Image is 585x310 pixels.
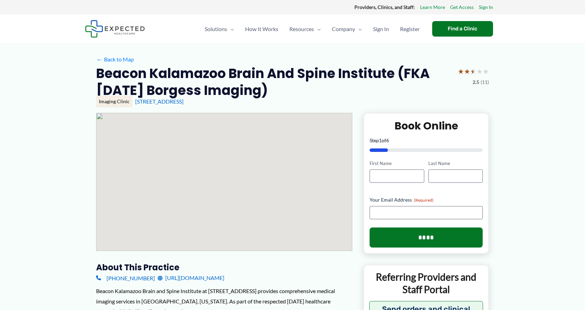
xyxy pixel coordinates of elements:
[245,17,278,41] span: How It Works
[199,17,240,41] a: SolutionsMenu Toggle
[370,196,483,203] label: Your Email Address
[96,54,134,65] a: ←Back to Map
[205,17,227,41] span: Solutions
[379,137,382,143] span: 1
[370,138,483,143] p: Step of
[326,17,368,41] a: CompanyMenu Toggle
[96,65,452,99] h2: Beacon Kalamazoo Brain and Spine Institute (FKA [DATE] Borgess Imaging)
[428,160,483,167] label: Last Name
[199,17,425,41] nav: Primary Site Navigation
[394,17,425,41] a: Register
[332,17,355,41] span: Company
[96,273,155,283] a: [PHONE_NUMBER]
[414,197,434,203] span: (Required)
[284,17,326,41] a: ResourcesMenu Toggle
[354,4,415,10] strong: Providers, Clinics, and Staff:
[96,96,132,107] div: Imaging Clinic
[314,17,321,41] span: Menu Toggle
[370,160,424,167] label: First Name
[96,262,352,273] h3: About this practice
[227,17,234,41] span: Menu Toggle
[96,56,103,62] span: ←
[85,20,145,38] img: Expected Healthcare Logo - side, dark font, small
[479,3,493,12] a: Sign In
[473,78,479,87] span: 2.5
[386,137,389,143] span: 6
[158,273,224,283] a: [URL][DOMAIN_NAME]
[400,17,420,41] span: Register
[483,65,489,78] span: ★
[368,17,394,41] a: Sign In
[135,98,184,105] a: [STREET_ADDRESS]
[458,65,464,78] span: ★
[370,119,483,133] h2: Book Online
[476,65,483,78] span: ★
[369,271,483,296] p: Referring Providers and Staff Portal
[373,17,389,41] span: Sign In
[289,17,314,41] span: Resources
[464,65,470,78] span: ★
[355,17,362,41] span: Menu Toggle
[470,65,476,78] span: ★
[432,21,493,37] a: Find a Clinic
[481,78,489,87] span: (11)
[450,3,474,12] a: Get Access
[420,3,445,12] a: Learn More
[240,17,284,41] a: How It Works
